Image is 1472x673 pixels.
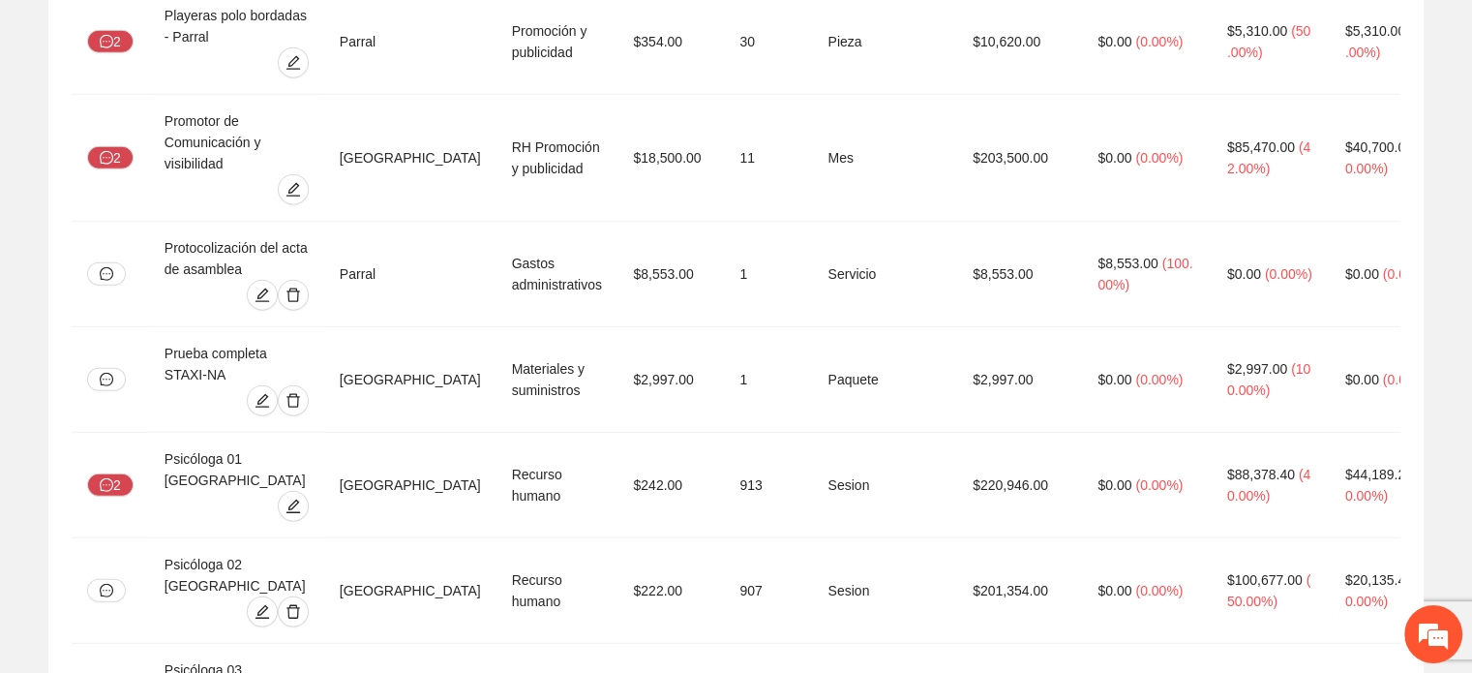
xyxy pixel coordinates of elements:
div: Psicóloga 02 [GEOGRAPHIC_DATA] [165,554,309,597]
span: edit [248,288,277,303]
span: ( 0.00% ) [1383,266,1430,282]
button: delete [278,597,309,627]
td: Sesion [813,433,958,538]
span: $0.00 [1345,266,1379,282]
span: ( 0.00% ) [1135,477,1183,493]
td: Recurso humano [496,433,618,538]
td: 11 [724,95,812,222]
td: $2,997.00 [617,327,724,433]
div: Playeras polo bordadas - Parral [165,5,309,47]
td: $8,553.00 [617,222,724,327]
div: Protocolización del acta de asamblea [165,237,309,280]
div: Prueba completa STAXI-NA [165,343,309,385]
span: $8,553.00 [1097,256,1157,271]
td: 1 [724,222,812,327]
span: edit [279,499,308,514]
span: edit [279,182,308,198]
td: $222.00 [617,538,724,644]
td: Gastos administrativos [496,222,618,327]
td: Parral [324,222,496,327]
td: Paquete [813,327,958,433]
span: delete [279,393,308,409]
button: edit [278,491,309,522]
span: ( 0.00% ) [1135,372,1183,387]
span: edit [279,55,308,71]
span: $0.00 [1097,34,1131,49]
td: Recurso humano [496,538,618,644]
span: Estamos en línea. [112,224,267,419]
div: Psicóloga 01 [GEOGRAPHIC_DATA] [165,448,309,491]
button: edit [278,47,309,78]
button: delete [278,385,309,416]
button: edit [247,385,278,416]
td: $220,946.00 [957,433,1082,538]
span: $0.00 [1097,372,1131,387]
span: $85,470.00 [1227,139,1295,155]
td: $2,997.00 [957,327,1082,433]
td: 1 [724,327,812,433]
span: $2,997.00 [1227,361,1287,377]
span: $5,310.00 [1227,23,1287,39]
span: $0.00 [1097,477,1131,493]
div: Chatee con nosotros ahora [101,99,325,124]
button: edit [278,174,309,205]
td: $242.00 [617,433,724,538]
td: [GEOGRAPHIC_DATA] [324,95,496,222]
span: ( 0.00% ) [1135,150,1183,166]
span: $44,189.20 [1345,467,1413,482]
td: Mes [813,95,958,222]
span: ( 0.00% ) [1383,372,1430,387]
button: edit [247,597,278,627]
div: Promotor de Comunicación y visibilidad [165,110,309,174]
span: message [100,373,113,386]
span: delete [279,288,308,303]
button: message2 [87,146,134,169]
span: $0.00 [1097,583,1131,598]
textarea: Escriba su mensaje y pulse “Intro” [10,459,369,527]
span: $0.00 [1097,150,1131,166]
td: Servicio [813,222,958,327]
span: $20,135.40 [1345,572,1413,588]
td: [GEOGRAPHIC_DATA] [324,327,496,433]
span: $5,310.00 [1345,23,1405,39]
span: message [100,35,113,50]
span: $0.00 [1345,372,1379,387]
td: 913 [724,433,812,538]
td: $18,500.00 [617,95,724,222]
span: $40,700.00 [1345,139,1413,155]
span: ( 0.00% ) [1135,34,1183,49]
td: [GEOGRAPHIC_DATA] [324,433,496,538]
span: $88,378.40 [1227,467,1295,482]
button: message [87,262,126,286]
span: edit [248,393,277,409]
td: Materiales y suministros [496,327,618,433]
span: message [100,151,113,167]
td: $201,354.00 [957,538,1082,644]
span: ( 0.00% ) [1135,583,1183,598]
td: 907 [724,538,812,644]
td: Sesion [813,538,958,644]
button: delete [278,280,309,311]
div: Minimizar ventana de chat en vivo [317,10,364,56]
span: message [100,584,113,597]
span: delete [279,604,308,620]
span: $100,677.00 [1227,572,1303,588]
span: ( 0.00% ) [1265,266,1312,282]
span: message [100,267,113,281]
span: edit [248,604,277,620]
span: $0.00 [1227,266,1261,282]
button: message [87,368,126,391]
td: $203,500.00 [957,95,1082,222]
button: message2 [87,30,134,53]
td: [GEOGRAPHIC_DATA] [324,538,496,644]
td: RH Promoción y publicidad [496,95,618,222]
td: $8,553.00 [957,222,1082,327]
span: message [100,478,113,494]
button: message [87,579,126,602]
button: edit [247,280,278,311]
button: message2 [87,474,134,497]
